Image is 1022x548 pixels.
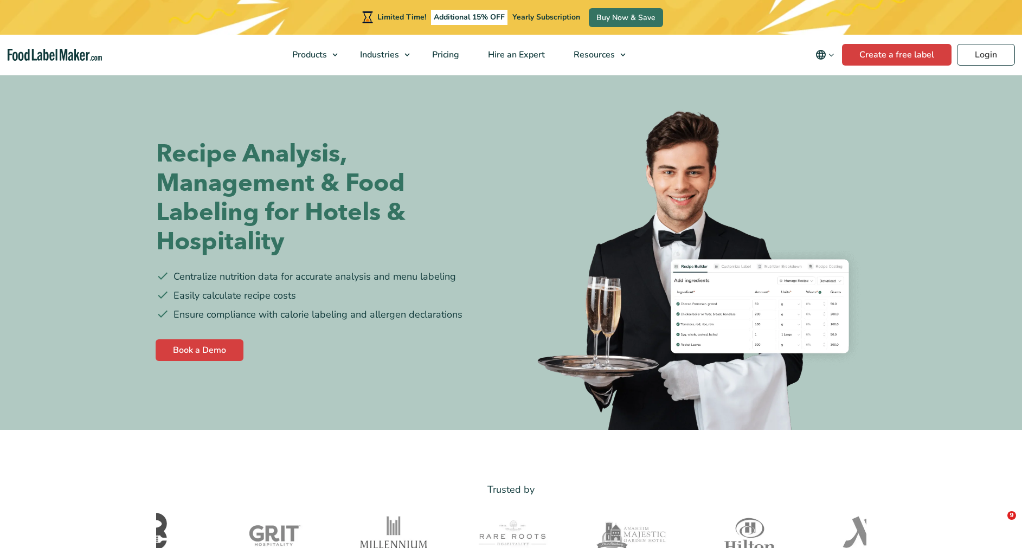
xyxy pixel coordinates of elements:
button: Change language [808,44,842,66]
a: Login [957,44,1015,66]
span: Pricing [429,49,460,61]
a: Industries [346,35,415,75]
li: Easily calculate recipe costs [156,288,503,303]
span: Hire an Expert [485,49,546,61]
h1: Recipe Analysis, Management & Food Labeling for Hotels & Hospitality [156,139,503,256]
li: Ensure compliance with calorie labeling and allergen declarations [156,307,503,322]
iframe: Intercom live chat [985,511,1011,537]
span: Resources [570,49,616,61]
span: Products [289,49,328,61]
a: Book a Demo [156,339,243,361]
a: Create a free label [842,44,952,66]
span: Limited Time! [377,12,426,22]
span: Yearly Subscription [512,12,580,22]
p: Trusted by [156,482,866,498]
a: Food Label Maker homepage [8,49,102,61]
a: Pricing [418,35,471,75]
a: Hire an Expert [474,35,557,75]
span: 9 [1007,511,1016,520]
span: Additional 15% OFF [431,10,507,25]
a: Buy Now & Save [589,8,663,27]
li: Centralize nutrition data for accurate analysis and menu labeling [156,269,503,284]
a: Products [278,35,343,75]
span: Industries [357,49,400,61]
a: Resources [560,35,631,75]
